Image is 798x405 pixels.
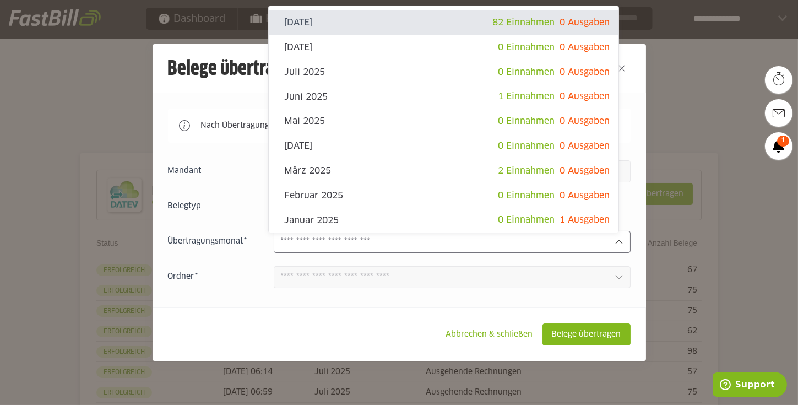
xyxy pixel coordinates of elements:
sl-option: [DATE] [269,134,618,159]
span: 0 Ausgaben [560,43,610,52]
span: 0 Ausgaben [560,191,610,200]
span: 1 [777,136,789,147]
span: 0 Ausgaben [560,92,610,101]
sl-option: [DATE] [269,35,618,60]
sl-option: [DATE] [269,10,618,35]
span: 0 Ausgaben [560,117,610,126]
sl-option: Juni 2025 [269,84,618,109]
sl-option: Februar 2025 [269,183,618,208]
span: 0 Einnahmen [498,117,555,126]
span: 82 Einnahmen [492,18,555,27]
span: 0 Ausgaben [560,142,610,150]
span: 0 Einnahmen [498,215,555,224]
span: 1 Einnahmen [498,92,555,101]
span: 0 Einnahmen [498,191,555,200]
span: 0 Einnahmen [498,43,555,52]
span: 0 Einnahmen [498,68,555,77]
sl-option: März 2025 [269,159,618,183]
sl-button: Belege übertragen [542,323,631,345]
sl-button: Abbrechen & schließen [437,323,542,345]
a: 1 [765,132,792,160]
span: 0 Ausgaben [560,166,610,175]
span: 0 Einnahmen [498,142,555,150]
span: 1 Ausgaben [560,215,610,224]
sl-option: Juli 2025 [269,60,618,85]
iframe: Öffnet ein Widget, in dem Sie weitere Informationen finden [713,372,787,399]
span: 2 Einnahmen [498,166,555,175]
sl-option: Januar 2025 [269,208,618,233]
span: 0 Ausgaben [560,68,610,77]
span: 0 Ausgaben [560,18,610,27]
sl-option: Mai 2025 [269,109,618,134]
